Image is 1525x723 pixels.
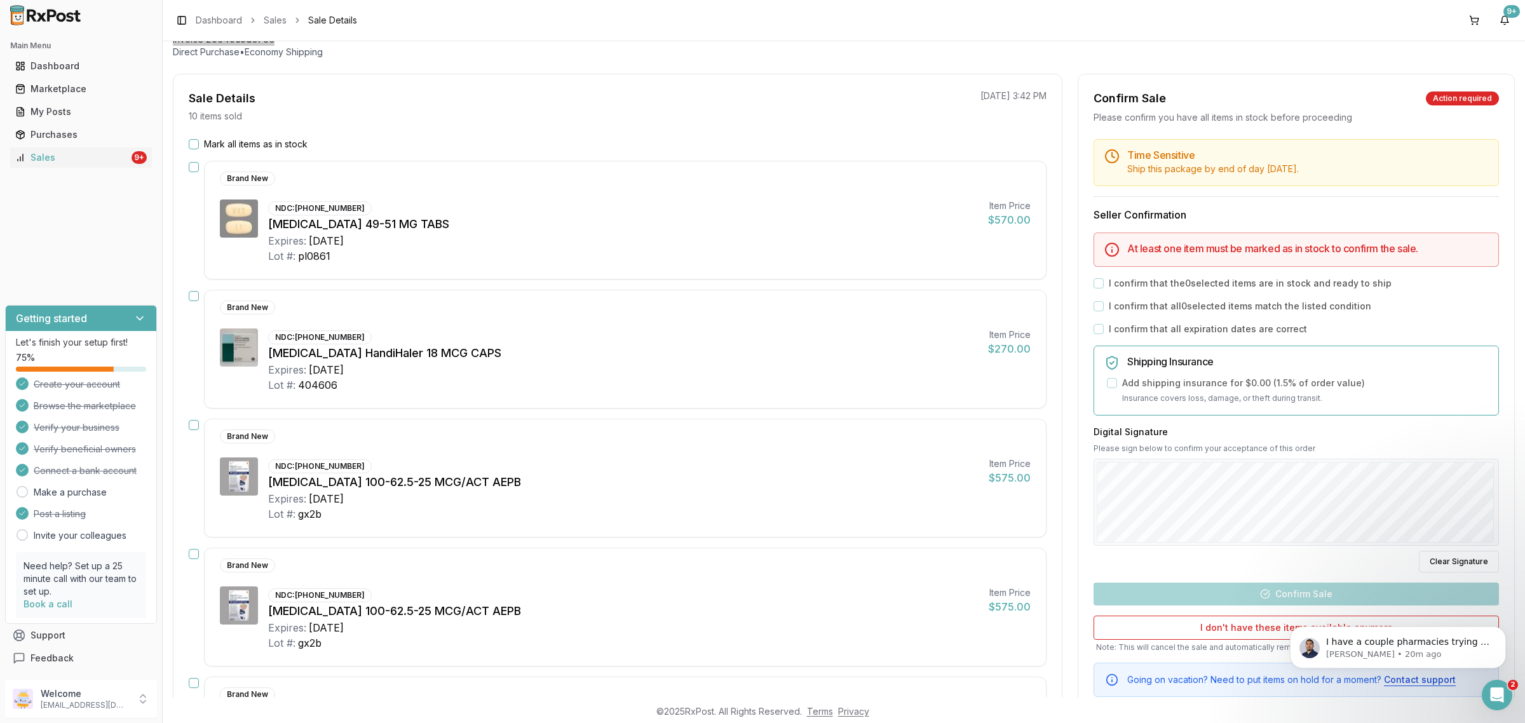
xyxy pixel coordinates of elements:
[150,346,168,363] span: Amazing
[5,147,157,168] button: Sales9+
[16,351,35,364] span: 75 %
[5,624,157,647] button: Support
[60,416,71,426] button: Upload attachment
[1094,616,1499,640] button: I don't have these items available anymore
[5,56,157,76] button: Dashboard
[41,700,129,710] p: [EMAIL_ADDRESS][DOMAIN_NAME]
[34,464,137,477] span: Connect a bank account
[20,237,167,250] div: thank you for getting back to me
[5,79,157,99] button: Marketplace
[268,201,372,215] div: NDC: [PHONE_NUMBER]
[20,107,198,119] div: [MEDICAL_DATA] 20mg x 1
[10,308,244,393] div: Roxy says…
[309,362,344,377] div: [DATE]
[309,233,344,248] div: [DATE]
[55,203,217,214] div: joined the conversation
[10,146,152,169] a: Sales9+
[173,46,1515,58] p: Direct Purchase • Economy Shipping
[1122,377,1365,389] label: Add shipping insurance for $0.00 ( 1.5 % of order value)
[298,248,330,264] div: pl0861
[298,377,337,393] div: 404606
[16,336,146,349] p: Let's finish your setup first!
[1109,300,1371,313] label: I confirm that all 0 selected items match the listed condition
[38,202,51,215] img: Profile image for Manuel
[30,346,48,363] span: Terrible
[10,149,244,199] div: George says…
[56,157,234,182] div: thank you for checking but what i have listed is all
[10,200,244,229] div: Manuel says…
[1494,10,1515,30] button: 9+
[218,411,238,431] button: Send a message…
[268,473,979,491] div: [MEDICAL_DATA] 100-62.5-25 MCG/ACT AEPB
[268,491,306,506] div: Expires:
[10,123,152,146] a: Purchases
[13,689,33,709] img: User avatar
[40,416,50,426] button: Gif picker
[1426,91,1499,105] div: Action required
[1127,163,1299,174] span: Ship this package by end of day [DATE] .
[5,647,157,670] button: Feedback
[1482,680,1512,710] iframe: Intercom live chat
[5,125,157,145] button: Purchases
[268,330,372,344] div: NDC: [PHONE_NUMBER]
[838,706,869,717] a: Privacy
[1419,551,1499,572] button: Clear Signature
[62,12,86,22] h1: Roxy
[55,204,126,213] b: [PERSON_NAME]
[11,389,243,411] textarea: Message…
[196,14,242,27] a: Dashboard
[268,248,295,264] div: Lot #:
[196,14,357,27] nav: breadcrumb
[989,599,1031,614] div: $575.00
[268,459,372,473] div: NDC: [PHONE_NUMBER]
[220,558,275,572] div: Brand New
[989,470,1031,485] div: $575.00
[298,635,322,651] div: gx2b
[20,70,198,95] div: Pharmacy E: [MEDICAL_DATA] 4.5mg x 1
[1109,277,1392,290] label: I confirm that the 0 selected items are in stock and ready to ship
[264,14,287,27] a: Sales
[34,400,136,412] span: Browse the marketplace
[220,687,275,701] div: Brand New
[5,102,157,122] button: My Posts
[20,416,30,426] button: Emoji picker
[60,346,78,363] span: Bad
[1127,243,1488,253] h5: At least one item must be marked as in stock to confirm the sale.
[41,687,129,700] p: Welcome
[16,311,87,326] h3: Getting started
[1503,5,1520,18] div: 9+
[20,274,198,299] div: Help [PERSON_NAME] understand how they’re doing:
[298,506,322,522] div: gx2b
[15,105,147,118] div: My Posts
[1094,207,1499,222] h3: Seller Confirmation
[36,7,57,27] img: Profile image for Roxy
[34,529,126,542] a: Invite your colleagues
[268,233,306,248] div: Expires:
[5,5,86,25] img: RxPost Logo
[268,506,295,522] div: Lot #:
[34,378,120,391] span: Create your account
[988,341,1031,356] div: $270.00
[989,586,1031,599] div: Item Price
[34,508,86,520] span: Post a listing
[268,602,979,620] div: [MEDICAL_DATA] 100-62.5-25 MCG/ACT AEPB
[10,267,208,307] div: Help [PERSON_NAME] understand how they’re doing:
[989,457,1031,470] div: Item Price
[220,586,258,625] img: Trelegy Ellipta 100-62.5-25 MCG/ACT AEPB
[10,41,152,51] h2: Main Menu
[1094,443,1499,454] p: Please sign below to confirm your acceptance of this order
[10,229,177,257] div: thank you for getting back to me
[980,90,1047,102] p: [DATE] 3:42 PM
[8,5,32,29] button: go back
[10,267,244,308] div: Roxy says…
[10,55,152,78] a: Dashboard
[1271,600,1525,689] iframe: Intercom notifications message
[120,346,138,363] span: Great
[308,14,357,27] span: Sale Details
[1094,90,1166,107] div: Confirm Sale
[34,421,119,434] span: Verify your business
[10,78,152,100] a: Marketplace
